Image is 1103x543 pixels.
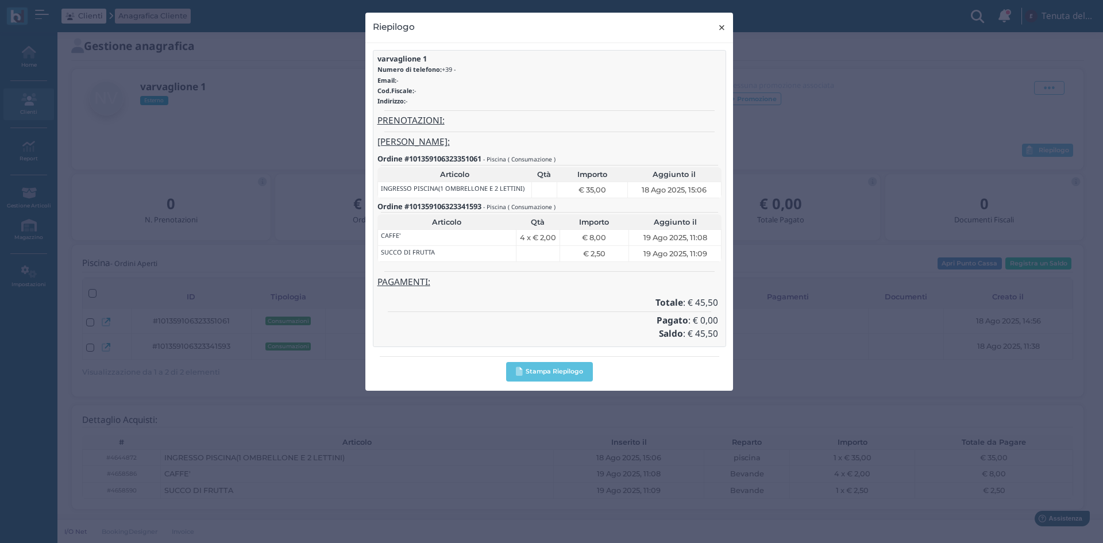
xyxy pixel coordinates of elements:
[377,86,414,95] b: Cod.Fiscale:
[377,201,481,211] b: Ordine #101359106323341593
[377,77,722,84] h6: -
[377,98,722,105] h6: -
[531,167,557,182] th: Qtà
[516,214,560,229] th: Qtà
[718,20,726,35] span: ×
[377,114,445,126] u: PRENOTAZIONI:
[381,329,718,339] h4: : € 45,50
[643,248,707,259] span: 19 Ago 2025, 11:09
[377,76,396,84] b: Email:
[483,203,506,211] small: - Piscina
[377,65,442,74] b: Numero di telefono:
[506,362,593,381] button: Stampa Riepilogo
[373,20,415,33] h4: Riepilogo
[377,97,406,105] b: Indirizzo:
[520,232,556,243] span: 4 x € 2,00
[377,276,430,288] u: PAGAMENTI:
[381,249,435,256] h6: SUCCO DI FRUTTA
[381,232,400,239] h6: CAFFE'
[377,153,481,164] b: Ordine #101359106323351061
[560,214,629,229] th: Importo
[381,316,718,326] h4: : € 0,00
[655,296,683,309] b: Totale
[377,87,722,94] h6: -
[582,232,606,243] span: € 8,00
[381,185,524,192] h6: INGRESSO PISCINA(1 OMBRELLONE E 2 LETTINI)
[377,214,516,229] th: Articolo
[377,136,450,148] u: [PERSON_NAME]:
[643,232,707,243] span: 19 Ago 2025, 11:08
[627,167,722,182] th: Aggiunto il
[659,328,683,340] b: Saldo
[34,9,76,18] span: Assistenza
[381,298,718,308] h4: : € 45,50
[377,66,722,73] h6: +39 -
[508,203,556,211] small: ( Consumazione )
[583,248,606,259] span: € 2,50
[508,155,556,163] small: ( Consumazione )
[579,184,606,195] span: € 35,00
[557,167,627,182] th: Importo
[377,53,427,64] b: varvaglione 1
[629,214,722,229] th: Aggiunto il
[483,155,506,163] small: - Piscina
[657,314,688,326] b: Pagato
[377,167,531,182] th: Articolo
[642,184,707,195] span: 18 Ago 2025, 15:06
